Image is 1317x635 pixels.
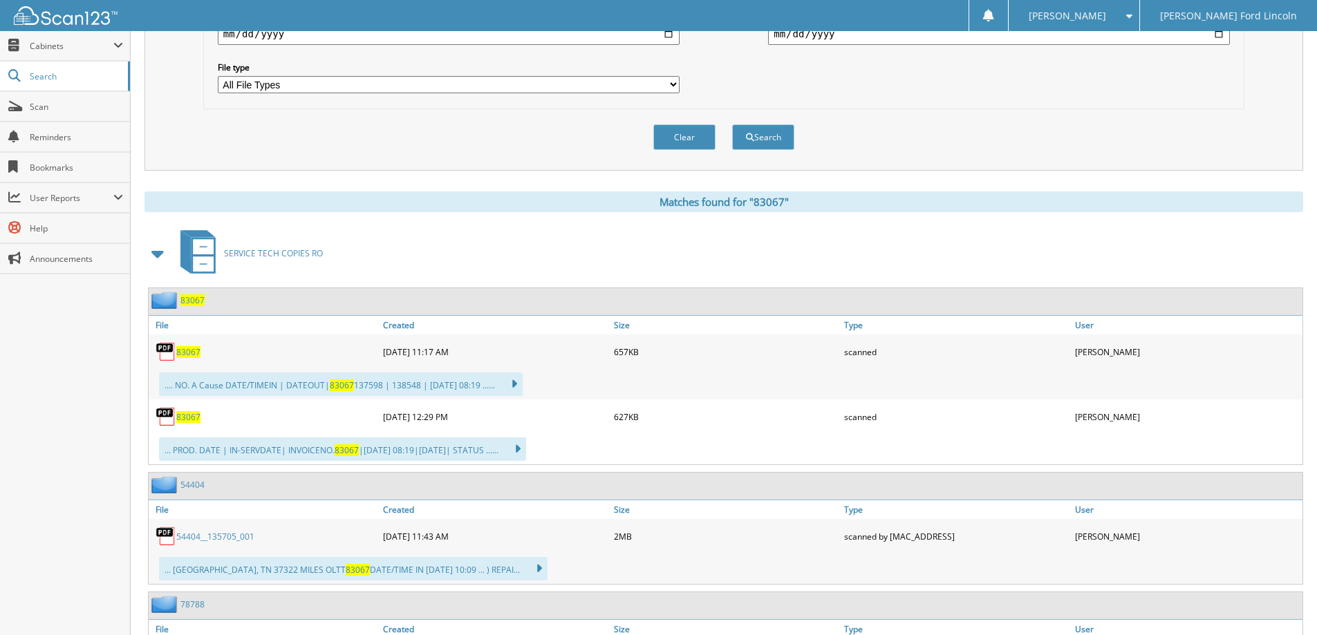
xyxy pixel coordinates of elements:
div: 2MB [610,522,841,550]
a: File [149,500,380,519]
a: Size [610,316,841,334]
a: 78788 [180,598,205,610]
span: Bookmarks [30,162,123,173]
div: [DATE] 11:17 AM [380,338,610,366]
input: start [218,23,680,45]
a: Size [610,500,841,519]
a: Type [841,500,1072,519]
img: PDF.png [156,526,176,547]
span: [PERSON_NAME] Ford Lincoln [1160,12,1297,20]
span: Search [30,70,121,82]
span: Help [30,222,123,234]
a: Created [380,500,610,519]
button: Clear [653,124,716,150]
a: 83067 [176,411,200,423]
img: folder2.png [151,292,180,309]
img: folder2.png [151,596,180,613]
iframe: Chat Widget [1248,569,1317,635]
img: folder2.png [151,476,180,493]
div: 657KB [610,338,841,366]
img: PDF.png [156,406,176,427]
span: 83067 [335,444,359,456]
div: Matches found for "83067" [144,191,1303,212]
div: scanned [841,403,1072,430]
label: File type [218,61,680,73]
div: [DATE] 11:43 AM [380,522,610,550]
a: 83067 [176,346,200,358]
div: scanned by [MAC_ADDRESS] [841,522,1072,550]
a: 83067 [180,294,205,306]
input: end [768,23,1230,45]
span: 83067 [330,379,354,391]
a: User [1072,500,1302,519]
div: .... NO. A Cause DATE/TIMEIN | DATEOUT| 137598 | 138548 | [DATE] 08:19 ...... [159,372,523,396]
img: scan123-logo-white.svg [14,6,118,25]
span: 83067 [346,564,370,576]
span: SERVICE TECH COPIES RO [224,247,323,259]
img: PDF.png [156,341,176,362]
a: File [149,316,380,334]
span: User Reports [30,192,113,204]
div: [DATE] 12:29 PM [380,403,610,430]
div: 627KB [610,403,841,430]
div: [PERSON_NAME] [1072,522,1302,550]
div: [PERSON_NAME] [1072,403,1302,430]
div: scanned [841,338,1072,366]
div: [PERSON_NAME] [1072,338,1302,366]
span: [PERSON_NAME] [1029,12,1106,20]
a: User [1072,316,1302,334]
a: Type [841,316,1072,334]
a: 54404 [180,479,205,491]
span: Cabinets [30,40,113,52]
a: Created [380,316,610,334]
span: Reminders [30,131,123,143]
div: ... PROD. DATE | IN-SERVDATE| INVOICENO. |[DATE] 08:19|[DATE]| STATUS ...... [159,437,526,461]
span: Announcements [30,253,123,265]
span: Scan [30,101,123,113]
a: 54404__135705_001 [176,531,254,542]
a: SERVICE TECH COPIES RO [172,226,323,281]
div: ... [GEOGRAPHIC_DATA], TN 37322 MILES OLTT DATE/TIME IN [DATE] 10:09 ... ) REPAI... [159,557,548,580]
button: Search [732,124,794,150]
